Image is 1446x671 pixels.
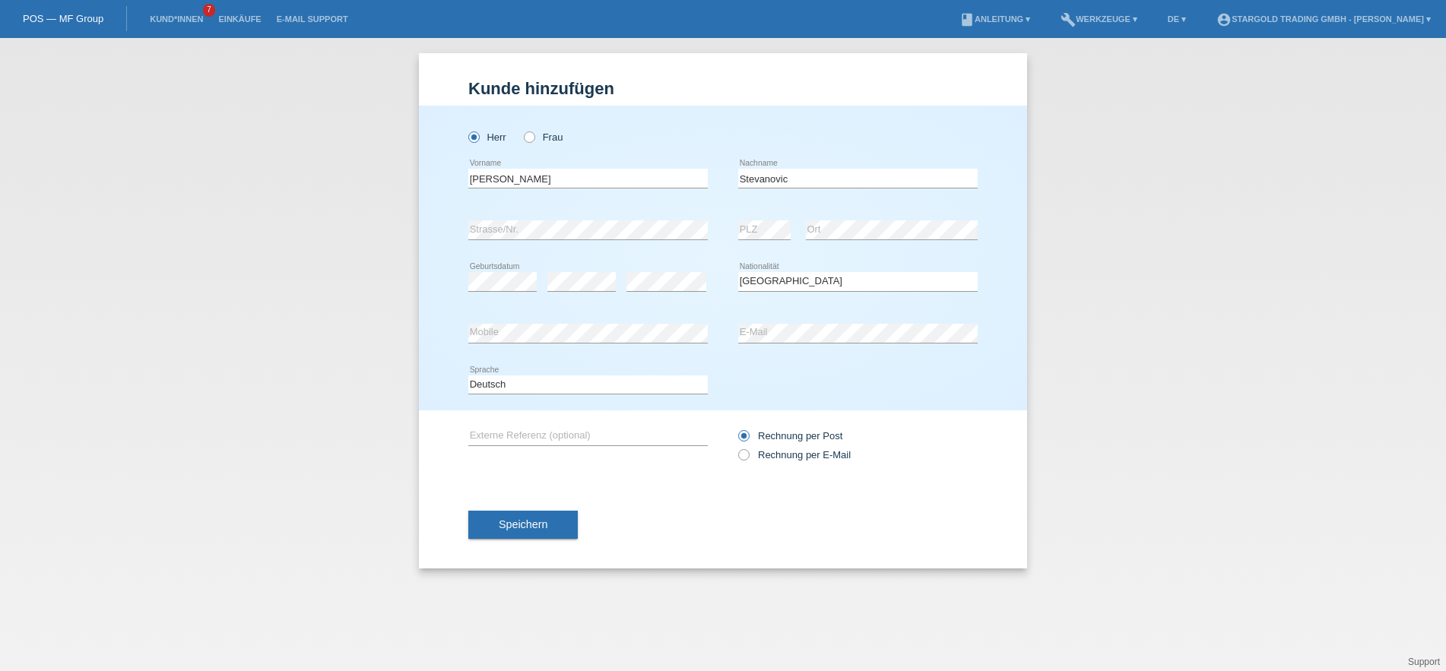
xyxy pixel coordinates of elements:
a: buildWerkzeuge ▾ [1053,14,1145,24]
a: Support [1408,657,1440,667]
label: Rechnung per Post [738,430,842,442]
a: Einkäufe [211,14,268,24]
a: DE ▾ [1160,14,1194,24]
i: book [959,12,975,27]
h1: Kunde hinzufügen [468,79,978,98]
a: POS — MF Group [23,13,103,24]
a: account_circleStargold Trading GmbH - [PERSON_NAME] ▾ [1209,14,1438,24]
button: Speichern [468,511,578,540]
a: E-Mail Support [269,14,356,24]
label: Frau [524,131,563,143]
span: 7 [203,4,215,17]
a: bookAnleitung ▾ [952,14,1038,24]
label: Rechnung per E-Mail [738,449,851,461]
i: build [1061,12,1076,27]
input: Herr [468,131,478,141]
label: Herr [468,131,506,143]
input: Rechnung per Post [738,430,748,449]
span: Speichern [499,518,547,530]
input: Frau [524,131,534,141]
i: account_circle [1216,12,1232,27]
a: Kund*innen [142,14,211,24]
input: Rechnung per E-Mail [738,449,748,468]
